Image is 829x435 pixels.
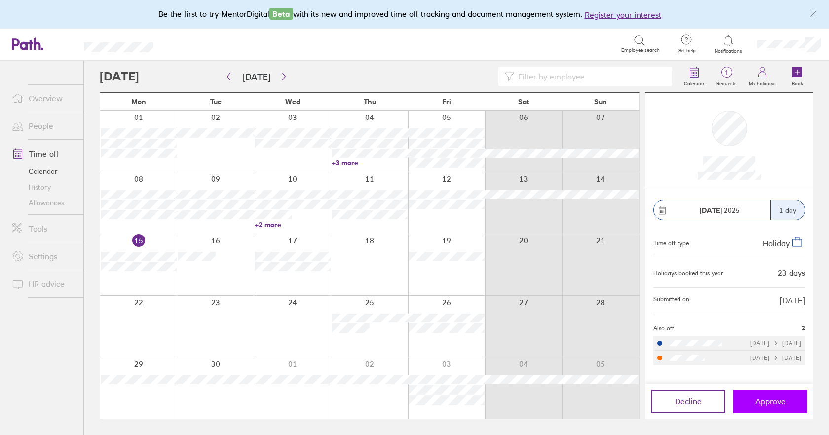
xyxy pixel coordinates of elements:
[442,98,451,106] span: Fri
[700,206,740,214] span: 2025
[364,98,376,106] span: Thu
[711,78,743,87] label: Requests
[269,8,293,20] span: Beta
[750,355,801,361] div: [DATE] [DATE]
[4,88,83,108] a: Overview
[780,296,805,305] span: [DATE]
[711,61,743,92] a: 1Requests
[4,163,83,179] a: Calendar
[713,48,745,54] span: Notifications
[675,397,702,406] span: Decline
[514,67,666,86] input: Filter by employee
[518,98,529,106] span: Sat
[678,78,711,87] label: Calendar
[671,48,703,54] span: Get help
[651,390,725,413] button: Decline
[332,158,408,167] a: +3 more
[743,78,782,87] label: My holidays
[755,397,786,406] span: Approve
[700,206,722,215] strong: [DATE]
[770,200,805,220] div: 1 day
[285,98,300,106] span: Wed
[594,98,607,106] span: Sun
[802,325,805,332] span: 2
[210,98,222,106] span: Tue
[778,268,805,277] div: 23 days
[750,340,801,347] div: [DATE] [DATE]
[4,219,83,238] a: Tools
[786,78,809,87] label: Book
[763,238,790,248] span: Holiday
[4,274,83,294] a: HR advice
[713,34,745,54] a: Notifications
[180,39,205,48] div: Search
[4,195,83,211] a: Allowances
[733,390,807,413] button: Approve
[743,61,782,92] a: My holidays
[585,9,661,21] button: Register your interest
[621,47,660,53] span: Employee search
[653,325,674,332] span: Also off
[4,179,83,195] a: History
[653,270,723,277] div: Holidays booked this year
[235,69,278,85] button: [DATE]
[4,246,83,266] a: Settings
[653,236,689,248] div: Time off type
[711,69,743,77] span: 1
[653,296,689,305] span: Submitted on
[158,8,671,21] div: Be the first to try MentorDigital with its new and improved time off tracking and document manage...
[255,220,331,229] a: +2 more
[131,98,146,106] span: Mon
[678,61,711,92] a: Calendar
[782,61,813,92] a: Book
[4,116,83,136] a: People
[4,144,83,163] a: Time off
